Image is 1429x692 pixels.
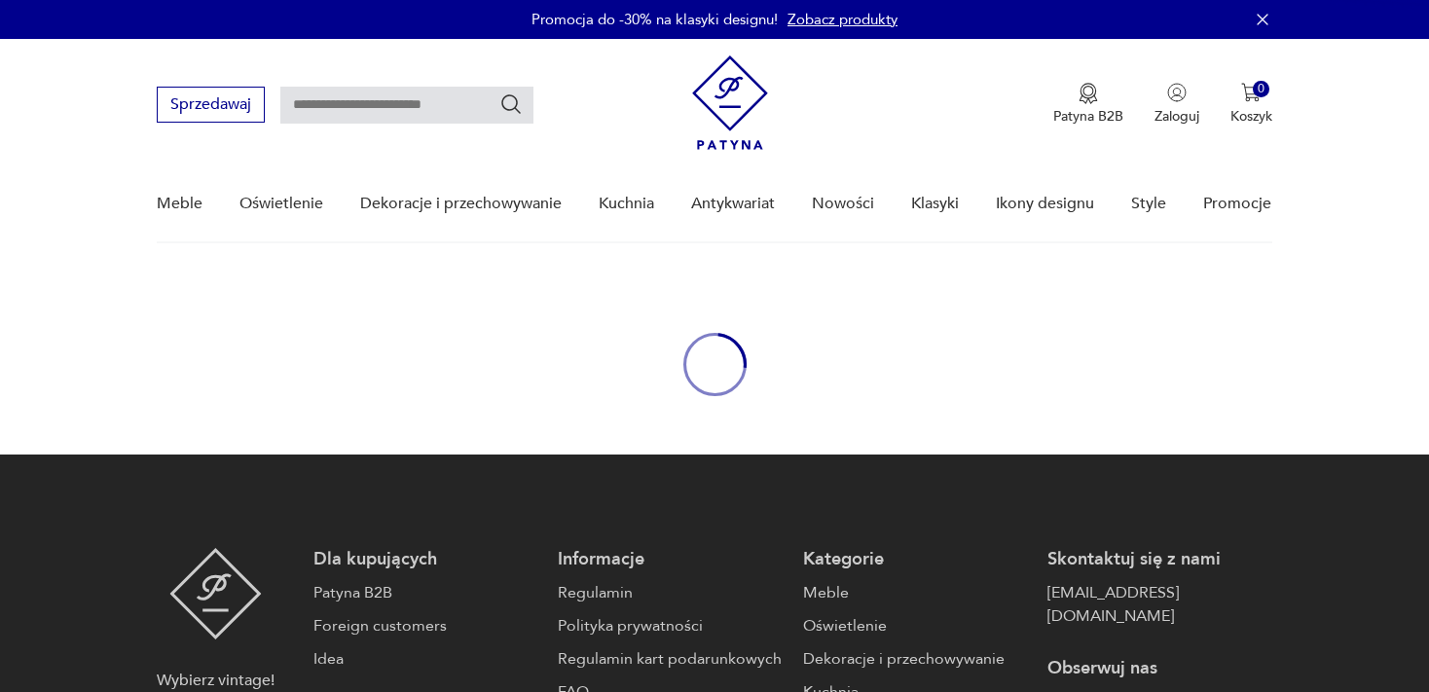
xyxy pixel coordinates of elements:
[1047,581,1272,628] a: [EMAIL_ADDRESS][DOMAIN_NAME]
[1053,83,1123,126] button: Patyna B2B
[1053,83,1123,126] a: Ikona medaluPatyna B2B
[803,581,1028,604] a: Meble
[1053,107,1123,126] p: Patyna B2B
[812,166,874,241] a: Nowości
[558,647,783,671] a: Regulamin kart podarunkowych
[1131,166,1166,241] a: Style
[499,92,523,116] button: Szukaj
[1230,107,1272,126] p: Koszyk
[1167,83,1187,102] img: Ikonka użytkownika
[1047,657,1272,680] p: Obserwuj nas
[1203,166,1271,241] a: Promocje
[157,87,265,123] button: Sprzedawaj
[788,10,898,29] a: Zobacz produkty
[157,166,202,241] a: Meble
[157,99,265,113] a: Sprzedawaj
[1230,83,1272,126] button: 0Koszyk
[599,166,654,241] a: Kuchnia
[558,581,783,604] a: Regulamin
[239,166,323,241] a: Oświetlenie
[313,614,538,637] a: Foreign customers
[531,10,778,29] p: Promocja do -30% na klasyki designu!
[313,581,538,604] a: Patyna B2B
[691,166,775,241] a: Antykwariat
[1253,81,1269,97] div: 0
[558,548,783,571] p: Informacje
[692,55,768,150] img: Patyna - sklep z meblami i dekoracjami vintage
[313,647,538,671] a: Idea
[1154,107,1199,126] p: Zaloguj
[803,647,1028,671] a: Dekoracje i przechowywanie
[1154,83,1199,126] button: Zaloguj
[558,614,783,637] a: Polityka prywatności
[1047,548,1272,571] p: Skontaktuj się z nami
[803,614,1028,637] a: Oświetlenie
[1079,83,1098,104] img: Ikona medalu
[157,669,275,692] p: Wybierz vintage!
[313,548,538,571] p: Dla kupujących
[360,166,562,241] a: Dekoracje i przechowywanie
[1241,83,1261,102] img: Ikona koszyka
[803,548,1028,571] p: Kategorie
[996,166,1094,241] a: Ikony designu
[911,166,959,241] a: Klasyki
[169,548,262,639] img: Patyna - sklep z meblami i dekoracjami vintage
